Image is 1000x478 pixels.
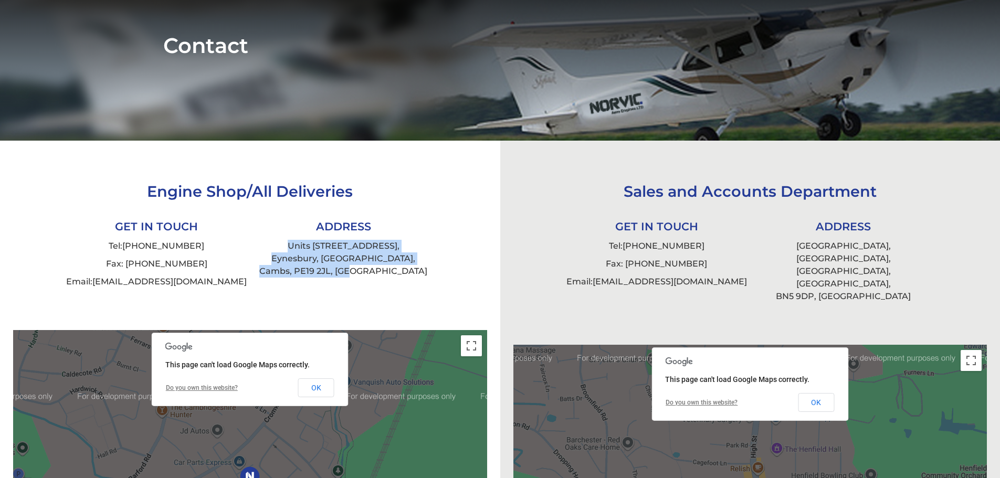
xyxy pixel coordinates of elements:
[63,255,250,273] li: Fax: [PHONE_NUMBER]
[63,216,250,237] li: GET IN TOUCH
[92,277,247,286] a: [EMAIL_ADDRESS][DOMAIN_NAME]
[122,241,204,251] a: [PHONE_NUMBER]
[250,237,437,280] li: Units [STREET_ADDRESS], Eynesbury, [GEOGRAPHIC_DATA], Cambs, PE19 2JL, [GEOGRAPHIC_DATA]
[63,237,250,255] li: Tel:
[298,378,334,397] button: OK
[563,255,750,273] li: Fax: [PHONE_NUMBER]
[666,399,738,406] a: Do you own this website?
[593,277,747,286] a: [EMAIL_ADDRESS][DOMAIN_NAME]
[623,241,704,251] a: [PHONE_NUMBER]
[563,182,937,200] h3: Sales and Accounts Department
[750,237,937,305] li: [GEOGRAPHIC_DATA], [GEOGRAPHIC_DATA], [GEOGRAPHIC_DATA], [GEOGRAPHIC_DATA], BN5 9DP, [GEOGRAPHIC_...
[665,375,809,384] span: This page can't load Google Maps correctly.
[563,237,750,255] li: Tel:
[163,33,837,58] h1: Contact
[63,182,437,200] h3: Engine Shop/All Deliveries
[563,216,750,237] li: GET IN TOUCH
[250,216,437,237] li: ADDRESS
[563,273,750,291] li: Email:
[461,335,482,356] button: Toggle fullscreen view
[166,384,238,391] a: Do you own this website?
[750,216,937,237] li: ADDRESS
[165,360,310,369] span: This page can't load Google Maps correctly.
[63,273,250,291] li: Email:
[961,350,982,371] button: Toggle fullscreen view
[798,393,834,412] button: OK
